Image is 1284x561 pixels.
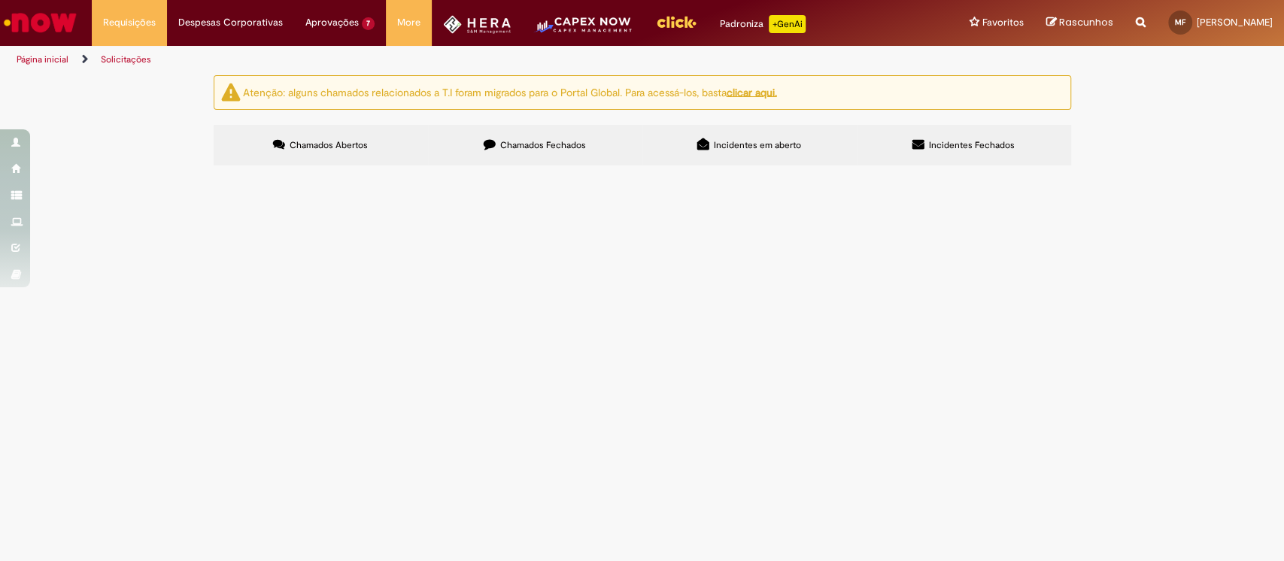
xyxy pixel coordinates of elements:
[719,15,806,33] div: Padroniza
[17,53,68,65] a: Página inicial
[101,53,151,65] a: Solicitações
[11,46,845,74] ul: Trilhas de página
[533,15,633,45] img: CapexLogo5.png
[500,139,586,151] span: Chamados Fechados
[290,139,368,151] span: Chamados Abertos
[769,15,806,33] p: +GenAi
[714,139,801,151] span: Incidentes em aberto
[929,139,1015,151] span: Incidentes Fechados
[243,85,777,99] ng-bind-html: Atenção: alguns chamados relacionados a T.I foram migrados para o Portal Global. Para acessá-los,...
[656,11,697,33] img: click_logo_yellow_360x200.png
[1059,15,1113,29] span: Rascunhos
[178,15,283,30] span: Despesas Corporativas
[1046,16,1113,30] a: Rascunhos
[362,17,375,30] span: 7
[982,15,1024,30] span: Favoritos
[305,15,359,30] span: Aprovações
[397,15,420,30] span: More
[443,15,511,34] img: HeraLogo.png
[727,85,777,99] a: clicar aqui.
[1175,17,1185,27] span: MF
[103,15,156,30] span: Requisições
[2,8,79,38] img: ServiceNow
[1197,16,1273,29] span: [PERSON_NAME]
